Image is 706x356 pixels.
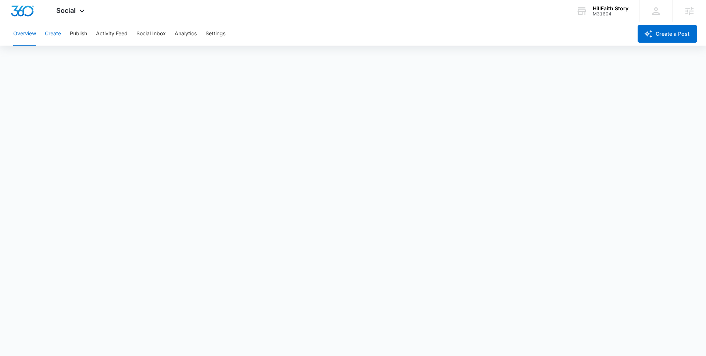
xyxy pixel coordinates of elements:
button: Publish [70,22,87,46]
button: Create a Post [638,25,697,43]
button: Social Inbox [136,22,166,46]
button: Activity Feed [96,22,128,46]
button: Settings [206,22,225,46]
button: Analytics [175,22,197,46]
div: account id [593,11,628,17]
button: Create [45,22,61,46]
span: Social [56,7,76,14]
button: Overview [13,22,36,46]
div: account name [593,6,628,11]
